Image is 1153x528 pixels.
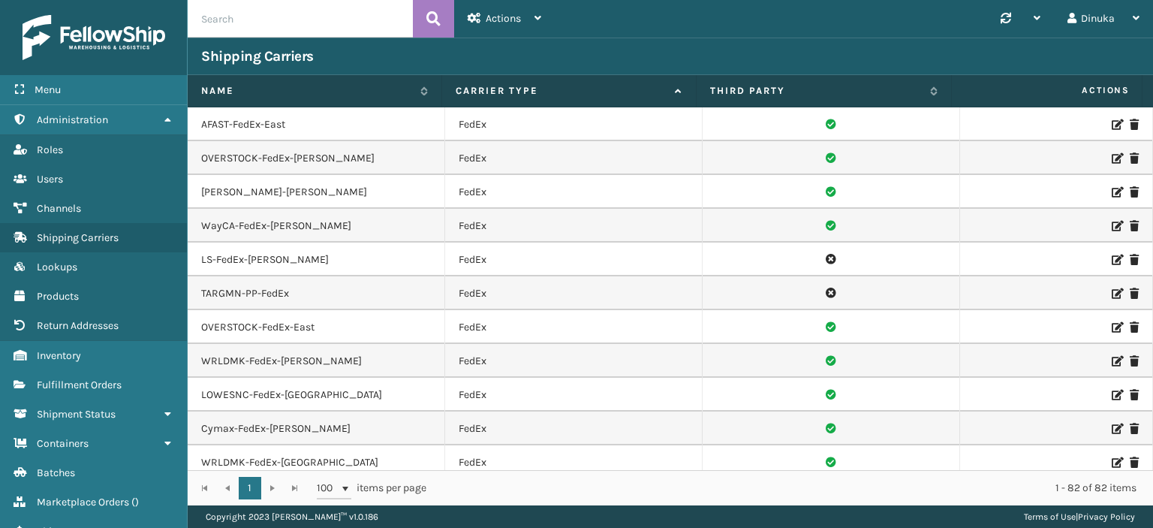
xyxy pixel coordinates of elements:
i: Edit [1112,322,1121,333]
i: Delete [1130,255,1139,265]
i: Delete [1130,153,1139,164]
p: Copyright 2023 [PERSON_NAME]™ v 1.0.186 [206,505,378,528]
h3: Shipping Carriers [201,47,314,65]
span: 100 [317,481,339,496]
span: Containers [37,437,89,450]
span: Actions [956,78,1139,103]
label: Third Party [710,84,922,98]
td: FedEx [445,276,703,310]
i: Delete [1130,221,1139,231]
td: WayCA-FedEx-[PERSON_NAME] [188,209,445,243]
td: LOWESNC-FedEx-[GEOGRAPHIC_DATA] [188,378,445,412]
td: WRLDMK-FedEx-[GEOGRAPHIC_DATA] [188,445,445,479]
i: Delete [1130,322,1139,333]
a: Privacy Policy [1078,511,1135,522]
span: Roles [37,143,63,156]
i: Delete [1130,187,1139,198]
td: FedEx [445,412,703,445]
div: | [1024,505,1135,528]
i: Delete [1130,356,1139,367]
a: Terms of Use [1024,511,1076,522]
span: items per page [317,477,426,499]
span: Menu [35,83,61,96]
span: Lookups [37,261,77,273]
td: FedEx [445,243,703,276]
td: FedEx [445,445,703,479]
td: WRLDMK-FedEx-[PERSON_NAME] [188,344,445,378]
td: FedEx [445,344,703,378]
a: 1 [239,477,261,499]
span: Batches [37,466,75,479]
span: Channels [37,202,81,215]
i: Edit [1112,390,1121,400]
span: Fulfillment Orders [37,379,122,391]
span: ( ) [131,496,139,508]
span: Administration [37,113,108,126]
i: Delete [1130,457,1139,468]
i: Delete [1130,424,1139,434]
i: Edit [1112,424,1121,434]
td: OVERSTOCK-FedEx-East [188,310,445,344]
td: [PERSON_NAME]-[PERSON_NAME] [188,175,445,209]
td: Cymax-FedEx-[PERSON_NAME] [188,412,445,445]
td: FedEx [445,378,703,412]
i: Edit [1112,153,1121,164]
td: FedEx [445,175,703,209]
td: LS-FedEx-[PERSON_NAME] [188,243,445,276]
i: Edit [1112,356,1121,367]
i: Delete [1130,390,1139,400]
td: OVERSTOCK-FedEx-[PERSON_NAME] [188,141,445,175]
span: Return Addresses [37,319,119,332]
td: FedEx [445,107,703,141]
label: Name [201,84,413,98]
i: Edit [1112,457,1121,468]
i: Delete [1130,119,1139,130]
span: Inventory [37,349,81,362]
span: Marketplace Orders [37,496,129,508]
span: Shipping Carriers [37,231,119,244]
div: 1 - 82 of 82 items [447,481,1136,496]
i: Edit [1112,255,1121,265]
td: FedEx [445,141,703,175]
i: Edit [1112,119,1121,130]
img: logo [23,15,165,60]
td: FedEx [445,310,703,344]
td: TARGMN-PP-FedEx [188,276,445,310]
i: Edit [1112,187,1121,198]
td: AFAST-FedEx-East [188,107,445,141]
i: Edit [1112,221,1121,231]
span: Products [37,290,79,303]
span: Users [37,173,63,186]
span: Actions [486,12,521,25]
label: Carrier Type [456,84,667,98]
span: Shipment Status [37,408,116,421]
td: FedEx [445,209,703,243]
i: Edit [1112,288,1121,299]
i: Delete [1130,288,1139,299]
